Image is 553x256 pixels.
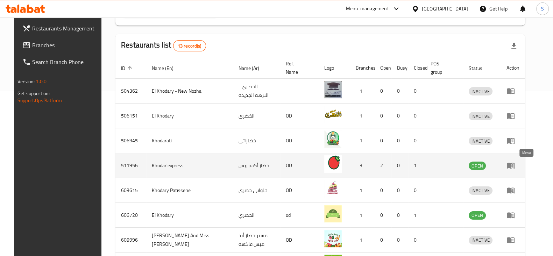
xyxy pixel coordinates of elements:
td: حلوانى خضرى [233,178,281,203]
span: INACTIVE [469,186,492,194]
td: 1 [350,203,375,228]
div: Menu [506,112,519,120]
td: Khodary Patisserie [146,178,233,203]
td: 504362 [115,79,146,104]
td: od [280,203,319,228]
td: 0 [408,104,425,128]
span: Status [469,64,491,72]
td: مستر خضار أند ميس فاكهة [233,228,281,253]
th: Open [375,57,391,79]
td: Khodar express [146,153,233,178]
span: INACTIVE [469,112,492,120]
td: 0 [408,228,425,253]
span: POS group [431,59,455,76]
div: Menu [506,236,519,244]
td: 0 [375,178,391,203]
td: OD [280,128,319,153]
span: 13 record(s) [173,43,206,49]
td: 1 [350,228,375,253]
span: Ref. Name [286,59,310,76]
img: Khodarati [324,130,342,148]
img: Khodary Patisserie [324,180,342,198]
td: 1 [350,128,375,153]
td: 603615 [115,178,146,203]
h2: Restaurants list [121,40,206,51]
td: 1 [350,104,375,128]
img: El Khodary [324,205,342,222]
span: INACTIVE [469,137,492,145]
span: OPEN [469,211,486,219]
td: OD [280,153,319,178]
td: [PERSON_NAME] And Miss [PERSON_NAME] [146,228,233,253]
span: Version: [17,77,35,86]
td: خضار أكسبريس [233,153,281,178]
td: الخضري [233,104,281,128]
span: ID [121,64,134,72]
td: 0 [408,128,425,153]
td: OD [280,228,319,253]
div: Menu [506,87,519,95]
td: El Khodary - New Nozha [146,79,233,104]
img: Khodar express [324,155,342,173]
div: [GEOGRAPHIC_DATA] [422,5,468,13]
span: Name (Ar) [239,64,268,72]
td: 0 [391,104,408,128]
td: 0 [391,203,408,228]
a: Support.OpsPlatform [17,96,62,105]
span: INACTIVE [469,87,492,95]
td: 0 [391,153,408,178]
img: Mr Khodar And Miss Fakha [324,230,342,247]
td: 606720 [115,203,146,228]
th: Action [501,57,525,79]
td: 1 [350,79,375,104]
a: Restaurants Management [17,20,106,37]
span: OPEN [469,162,486,170]
div: Menu-management [346,5,389,13]
td: 0 [391,79,408,104]
td: الخضري [233,203,281,228]
img: El Khodary - New Nozha [324,81,342,98]
span: Get support on: [17,89,50,98]
td: خضاراتى [233,128,281,153]
td: OD [280,104,319,128]
td: Khodarati [146,128,233,153]
img: El Khodary [324,106,342,123]
div: Menu [506,186,519,194]
span: Restaurants Management [32,24,101,33]
span: S [541,5,544,13]
td: 0 [375,203,391,228]
td: 608996 [115,228,146,253]
td: 0 [375,79,391,104]
td: 2 [375,153,391,178]
td: 1 [408,153,425,178]
td: 0 [375,228,391,253]
span: Branches [32,41,101,49]
div: INACTIVE [469,87,492,95]
td: 511956 [115,153,146,178]
td: El Khodary [146,104,233,128]
td: 506945 [115,128,146,153]
td: 0 [391,128,408,153]
div: Total records count [173,40,206,51]
div: Menu [506,211,519,219]
span: Name (En) [152,64,183,72]
td: 3 [350,153,375,178]
td: الخضري - النزهة الجديدة [233,79,281,104]
td: 0 [375,104,391,128]
div: Menu [506,136,519,145]
a: Branches [17,37,106,54]
th: Branches [350,57,375,79]
td: 0 [408,79,425,104]
td: 0 [408,178,425,203]
td: 506151 [115,104,146,128]
td: 0 [391,178,408,203]
th: Closed [408,57,425,79]
td: 0 [391,228,408,253]
div: INACTIVE [469,236,492,244]
td: OD [280,178,319,203]
th: Busy [391,57,408,79]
